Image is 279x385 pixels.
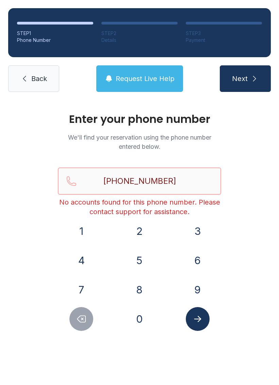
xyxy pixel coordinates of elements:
button: 5 [128,248,151,272]
button: 6 [186,248,210,272]
span: Request Live Help [116,74,175,83]
button: 7 [69,278,93,302]
div: STEP 2 [101,30,178,37]
button: 9 [186,278,210,302]
span: Back [31,74,47,83]
div: Phone Number [17,37,93,44]
input: Reservation phone number [58,167,221,195]
button: 2 [128,219,151,243]
button: Submit lookup form [186,307,210,331]
button: 1 [69,219,93,243]
div: Details [101,37,178,44]
button: Delete number [69,307,93,331]
button: 4 [69,248,93,272]
h1: Enter your phone number [58,114,221,125]
button: 3 [186,219,210,243]
div: Payment [186,37,262,44]
div: STEP 3 [186,30,262,37]
div: No accounts found for this phone number. Please contact support for assistance. [58,197,221,216]
button: 0 [128,307,151,331]
p: We'll find your reservation using the phone number entered below. [58,133,221,151]
div: STEP 1 [17,30,93,37]
button: 8 [128,278,151,302]
span: Next [232,74,248,83]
